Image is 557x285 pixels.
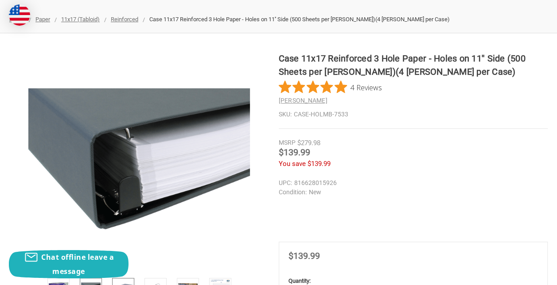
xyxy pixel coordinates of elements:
a: Home [9,16,24,23]
button: Chat offline leave a message [9,250,129,278]
span: $139.99 [288,250,320,261]
a: Paper [35,16,50,23]
dt: UPC: [279,178,292,188]
span: 4 Reviews [351,81,382,94]
a: Reinforced [111,16,138,23]
span: You save [279,160,306,168]
dd: CASE-HOLMB-7533 [279,110,548,119]
a: 11x17 (Tabloid) [61,16,100,23]
div: MSRP [279,138,296,147]
h1: Case 11x17 Reinforced 3 Hole Paper - Holes on 11'' Side (500 Sheets per [PERSON_NAME])(4 [PERSON_... [279,52,548,78]
img: duty and tax information for United States [9,4,30,26]
a: [PERSON_NAME] [279,97,327,104]
span: Case 11x17 Reinforced 3 Hole Paper - Holes on 11'' Side (500 Sheets per [PERSON_NAME])(4 [PERSON_... [149,16,450,23]
span: $139.99 [308,160,331,168]
dd: New [279,188,548,197]
dt: Condition: [279,188,307,197]
dt: SKU: [279,110,292,119]
span: $139.99 [279,147,310,158]
button: Rated 5 out of 5 stars from 4 reviews. Jump to reviews. [279,81,382,94]
img: Case 11x17 Reinforced 3 Hole Paper - Holes on 11'' Side (500 Sheets per package)(4 Reams per Case) [28,52,250,273]
span: Chat offline leave a message [41,252,114,276]
span: $279.98 [297,139,320,147]
dd: 816628015926 [279,178,548,188]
